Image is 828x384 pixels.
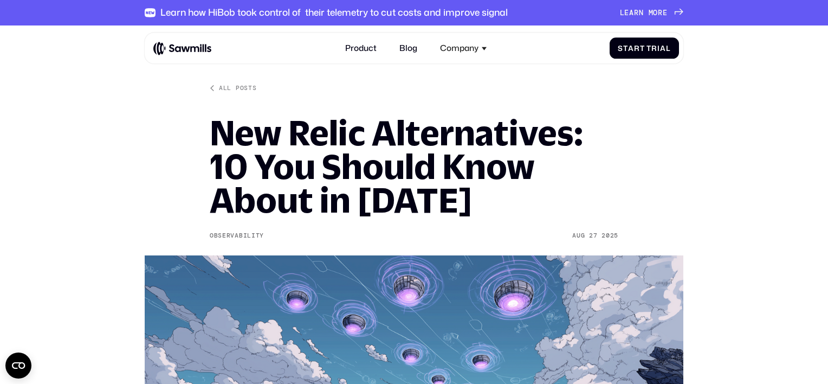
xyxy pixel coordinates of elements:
h1: New Relic Alternatives: 10 You Should Know About in [DATE] [210,116,618,217]
span: L [620,9,625,17]
button: Open CMP widget [5,353,31,379]
span: e [624,9,629,17]
div: Company [440,43,478,53]
span: a [628,44,634,53]
span: T [646,44,651,53]
a: StartTrial [610,37,679,59]
span: S [618,44,623,53]
a: All posts [210,84,257,92]
span: n [639,9,644,17]
span: r [634,9,639,17]
div: Observability [210,232,264,240]
span: r [634,44,640,53]
span: a [629,9,634,17]
span: o [653,9,658,17]
span: t [623,44,628,53]
span: a [660,44,666,53]
span: m [649,9,654,17]
div: Aug [572,232,585,240]
a: Product [339,37,383,59]
span: i [657,44,660,53]
span: t [640,44,645,53]
div: All posts [219,84,256,92]
div: Learn how HiBob took control of their telemetry to cut costs and improve signal [160,7,508,18]
span: r [651,44,657,53]
div: 27 [589,232,597,240]
div: Company [434,37,493,59]
a: Blog [393,37,424,59]
a: Learnmore [620,9,683,17]
span: l [666,44,671,53]
div: 2025 [601,232,618,240]
span: r [658,9,663,17]
span: e [663,9,668,17]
